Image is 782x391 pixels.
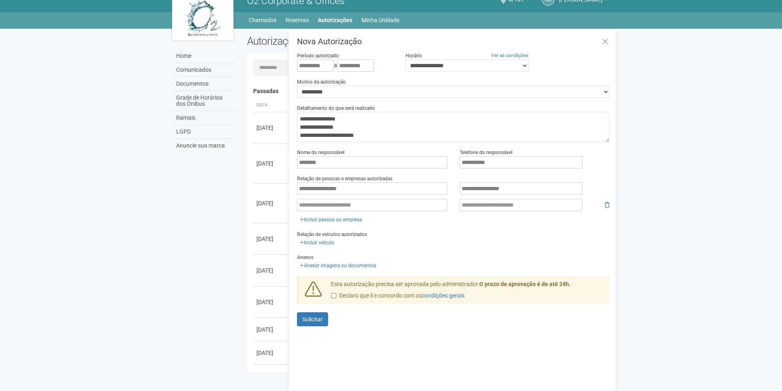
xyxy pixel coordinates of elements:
[297,215,365,224] a: Incluir pessoa ou empresa
[286,14,309,26] a: Reservas
[256,298,287,306] div: [DATE]
[331,293,336,298] input: Declaro que li e concordo com oscondições gerais
[297,105,375,112] label: Detalhamento do que será realizado
[460,149,512,156] label: Telefone do responsável
[297,312,328,326] button: Solicitar
[297,78,346,86] label: Motivo da autorização
[325,280,610,304] div: Esta autorização precisa ser aprovada pelo administrador.
[174,125,235,139] a: LGPD
[491,52,528,58] a: Ver as condições
[605,202,610,208] i: Remover
[297,149,345,156] label: Nome do responsável
[297,261,379,270] a: Anexar imagens ou documentos
[174,63,235,77] a: Comunicados
[256,124,287,132] div: [DATE]
[297,238,337,247] a: Incluir veículo
[406,52,422,59] label: Horário
[297,37,610,45] h3: Nova Autorização
[174,111,235,125] a: Ramais
[297,52,339,59] label: Período autorizado
[256,235,287,243] div: [DATE]
[297,231,367,238] label: Relação de veículos autorizados
[297,175,392,182] label: Relação de pessoas e empresas autorizadas
[256,199,287,207] div: [DATE]
[253,99,290,112] th: Data
[247,35,422,47] h2: Autorizações
[174,139,235,152] a: Anuncie sua marca
[361,14,399,26] a: Minha Unidade
[302,316,323,323] span: Solicitar
[256,325,287,334] div: [DATE]
[253,88,604,94] h4: Passadas
[479,281,571,287] strong: O prazo de aprovação é de até 24h.
[256,349,287,357] div: [DATE]
[174,91,235,111] a: Grade de Horários dos Ônibus
[256,266,287,275] div: [DATE]
[297,254,313,261] label: Anexos
[174,77,235,91] a: Documentos
[297,59,393,72] div: a
[331,292,465,300] label: Declaro que li e concordo com os
[256,159,287,168] div: [DATE]
[249,14,277,26] a: Chamados
[422,292,465,299] a: condições gerais
[318,14,352,26] a: Autorizações
[174,49,235,63] a: Home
